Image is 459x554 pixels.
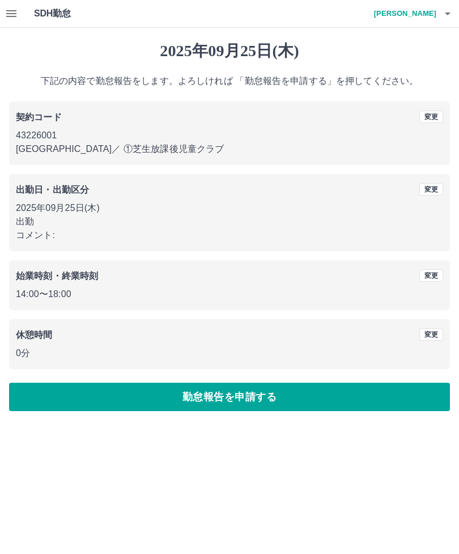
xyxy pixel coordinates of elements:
p: 43226001 [16,129,443,142]
button: 変更 [419,111,443,123]
button: 勤怠報告を申請する [9,383,450,411]
p: [GEOGRAPHIC_DATA] ／ ①芝生放課後児童クラブ [16,142,443,156]
p: 0分 [16,346,443,360]
p: 出勤 [16,215,443,229]
button: 変更 [419,328,443,341]
p: 14:00 〜 18:00 [16,287,443,301]
button: 変更 [419,269,443,282]
b: 始業時刻・終業時刻 [16,271,98,281]
p: 2025年09月25日(木) [16,201,443,215]
h1: 2025年09月25日(木) [9,41,450,61]
button: 変更 [419,183,443,196]
b: 出勤日・出勤区分 [16,185,89,194]
p: コメント: [16,229,443,242]
p: 下記の内容で勤怠報告をします。よろしければ 「勤怠報告を申請する」を押してください。 [9,74,450,88]
b: 休憩時間 [16,330,53,340]
b: 契約コード [16,112,62,122]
